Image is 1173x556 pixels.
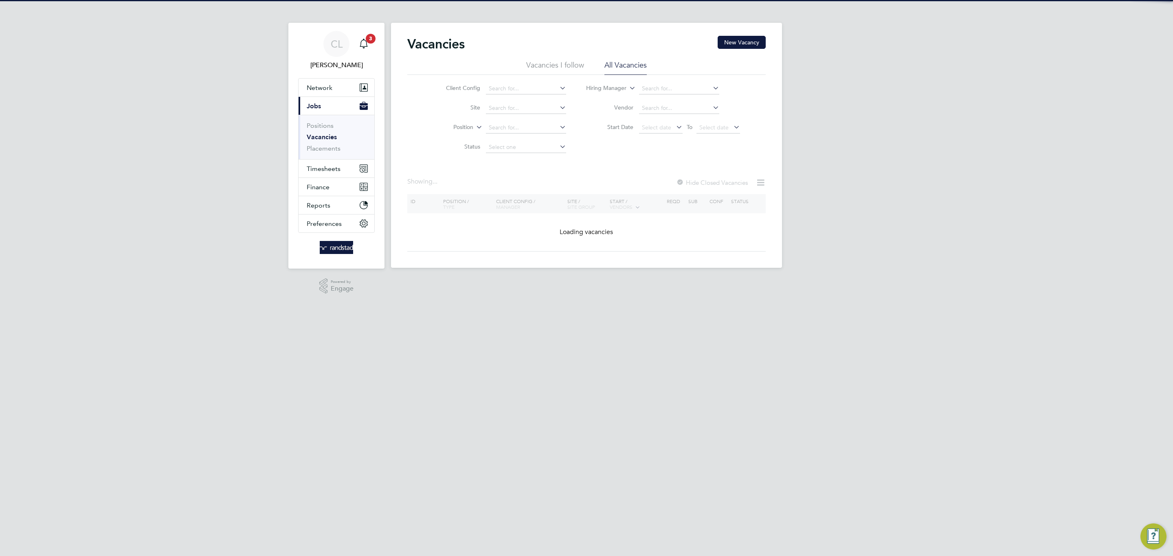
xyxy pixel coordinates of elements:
[307,183,329,191] span: Finance
[356,31,372,57] a: 3
[486,142,566,153] input: Select one
[307,165,340,173] span: Timesheets
[366,34,376,44] span: 3
[426,123,473,131] label: Position
[1140,523,1166,549] button: Engage Resource Center
[639,103,719,114] input: Search for...
[307,144,340,152] a: Placements
[299,178,374,196] button: Finance
[433,84,480,92] label: Client Config
[307,133,337,141] a: Vacancies
[642,124,671,131] span: Select date
[639,83,719,94] input: Search for...
[718,36,766,49] button: New Vacancy
[407,177,439,186] div: Showing
[684,122,695,132] span: To
[586,104,633,111] label: Vendor
[298,31,375,70] a: CL[PERSON_NAME]
[307,84,332,92] span: Network
[433,177,437,186] span: ...
[526,60,584,75] li: Vacancies I follow
[299,115,374,159] div: Jobs
[299,196,374,214] button: Reports
[586,123,633,131] label: Start Date
[299,79,374,96] button: Network
[486,122,566,134] input: Search for...
[299,215,374,232] button: Preferences
[307,201,330,209] span: Reports
[699,124,729,131] span: Select date
[486,103,566,114] input: Search for...
[331,285,354,292] span: Engage
[288,23,384,269] nav: Main navigation
[433,104,480,111] label: Site
[580,84,626,92] label: Hiring Manager
[299,160,374,177] button: Timesheets
[299,97,374,115] button: Jobs
[307,102,321,110] span: Jobs
[486,83,566,94] input: Search for...
[331,39,343,49] span: CL
[307,220,342,228] span: Preferences
[676,179,748,186] label: Hide Closed Vacancies
[407,36,465,52] h2: Vacancies
[298,60,375,70] span: Charlotte Lockeridge
[433,143,480,150] label: Status
[331,278,354,285] span: Powered by
[298,241,375,254] a: Go to home page
[319,278,354,294] a: Powered byEngage
[320,241,354,254] img: randstad-logo-retina.png
[604,60,647,75] li: All Vacancies
[307,122,334,129] a: Positions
